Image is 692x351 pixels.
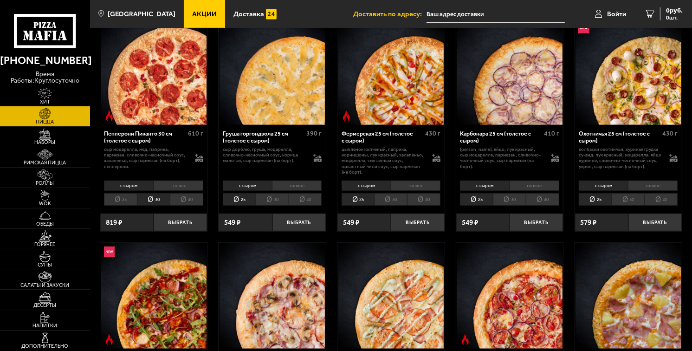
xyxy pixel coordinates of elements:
span: 430 г [662,130,678,137]
span: Доставка [233,11,264,18]
li: с сыром [460,181,509,191]
img: Карбонара 25 см (толстое с сыром) [457,19,563,125]
button: Выбрать [154,214,207,231]
p: сыр дорблю, груша, моцарелла, сливочно-чесночный соус, корица молотая, сыр пармезан (на борт). [223,147,306,164]
li: 40 [407,193,440,206]
li: тонкое [153,181,203,191]
li: 30 [137,193,170,206]
button: Выбрать [628,214,682,231]
a: НовинкаОхотничья 25 см (толстое с сыром) [575,19,682,125]
img: Гавайская 25 см (толстое с сыром) [576,243,681,349]
a: Карбонара 25 см (толстое с сыром) [456,19,563,125]
li: с сыром [104,181,153,191]
img: Охотничья 25 см (толстое с сыром) [576,19,681,125]
li: 30 [493,193,526,206]
span: 0 руб. [666,7,683,14]
li: 40 [170,193,203,206]
p: [PERSON_NAME], яйцо, лук красный, сыр Моцарелла, пармезан, сливочно-чесночный соус, сыр пармезан ... [460,147,543,170]
img: Дракон 25 см (толстое с сыром) [457,243,563,349]
li: 25 [223,193,256,206]
span: 410 г [544,130,559,137]
img: Острое блюдо [104,110,115,121]
li: с сыром [342,181,391,191]
li: тонкое [628,181,678,191]
span: 819 ₽ [106,219,122,226]
li: 40 [526,193,559,206]
p: сыр Моцарелла, мед, паприка, пармезан, сливочно-чесночный соус, халапеньо, сыр пармезан (на борт)... [104,147,188,170]
input: Ваш адрес доставки [427,6,565,23]
li: 25 [460,193,493,206]
img: Новинка [578,23,589,33]
div: Пепперони Пиканто 30 см (толстое с сыром) [104,130,185,144]
button: Выбрать [510,214,563,231]
div: Охотничья 25 см (толстое с сыром) [579,130,660,144]
span: Акции [192,11,217,18]
li: 30 [612,193,645,206]
img: Фермерская 25 см (толстое с сыром) [338,19,444,125]
span: 579 ₽ [580,219,596,226]
img: Горыныч 25 см (толстое с сыром) [101,243,207,349]
img: Чикен Ранч 25 см (толстое с сыром) [338,243,444,349]
a: Чикен Ранч 25 см (толстое с сыром) [337,243,444,349]
a: Острое блюдоФермерская 25 см (толстое с сыром) [337,19,444,125]
li: тонкое [510,181,559,191]
span: 610 г [188,130,203,137]
span: 549 ₽ [343,219,359,226]
div: Карбонара 25 см (толстое с сыром) [460,130,541,144]
a: Острое блюдоПепперони Пиканто 30 см (толстое с сыром) [100,19,207,125]
img: Пепперони Пиканто 30 см (толстое с сыром) [101,19,207,125]
p: колбаски охотничьи, куриная грудка су-вид, лук красный, моцарелла, яйцо куриное, сливочно-чесночн... [579,147,662,170]
span: 0 шт. [666,15,683,20]
img: Деревенская 25 см (толстое с сыром) [220,243,325,349]
li: 40 [645,193,678,206]
li: 25 [579,193,612,206]
div: Груша горгондзола 25 см (толстое с сыром) [223,130,304,144]
span: Доставить по адресу: [353,11,427,18]
span: 549 ₽ [462,219,478,226]
li: 30 [256,193,289,206]
a: НовинкаОстрое блюдоГорыныч 25 см (толстое с сыром) [100,243,207,349]
img: 15daf4d41897b9f0e9f617042186c801.svg [266,9,277,19]
li: с сыром [223,181,272,191]
li: 30 [374,193,407,206]
span: Войти [607,11,626,18]
li: 25 [342,193,375,206]
p: цыпленок копченый, паприка, корнишоны, лук красный, халапеньо, моцарелла, сметанный соус, пикантн... [342,147,425,175]
span: 390 г [306,130,322,137]
li: 25 [104,193,137,206]
img: Острое блюдо [460,334,471,345]
img: Острое блюдо [104,334,115,345]
button: Выбрать [272,214,326,231]
li: с сыром [579,181,628,191]
div: Фермерская 25 см (толстое с сыром) [342,130,423,144]
a: Гавайская 25 см (толстое с сыром) [575,243,682,349]
li: тонкое [391,181,440,191]
span: [GEOGRAPHIC_DATA] [108,11,175,18]
span: 549 ₽ [224,219,240,226]
a: Острое блюдоДракон 25 см (толстое с сыром) [456,243,563,349]
button: Выбрать [391,214,444,231]
img: Груша горгондзола 25 см (толстое с сыром) [220,19,325,125]
img: Острое блюдо [341,110,352,121]
span: 430 г [425,130,440,137]
li: 40 [289,193,322,206]
img: Новинка [104,247,115,257]
li: тонкое [272,181,322,191]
